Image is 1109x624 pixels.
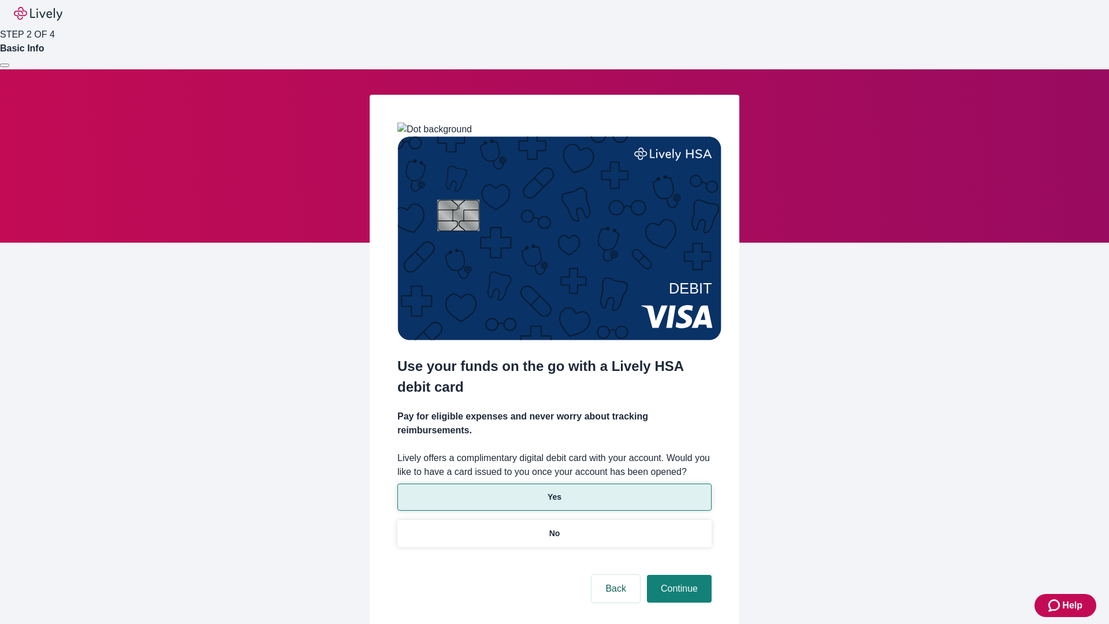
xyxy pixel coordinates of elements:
[1048,599,1062,612] svg: Zendesk support icon
[647,575,712,603] button: Continue
[397,451,712,479] label: Lively offers a complimentary digital debit card with your account. Would you like to have a card...
[397,484,712,511] button: Yes
[397,122,472,136] img: Dot background
[397,520,712,547] button: No
[591,575,640,603] button: Back
[1034,594,1096,617] button: Zendesk support iconHelp
[549,528,560,540] p: No
[1062,599,1082,612] span: Help
[14,7,62,21] img: Lively
[397,356,712,398] h2: Use your funds on the go with a Lively HSA debit card
[397,136,721,340] img: Debit card
[397,410,712,437] h4: Pay for eligible expenses and never worry about tracking reimbursements.
[548,491,561,503] p: Yes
